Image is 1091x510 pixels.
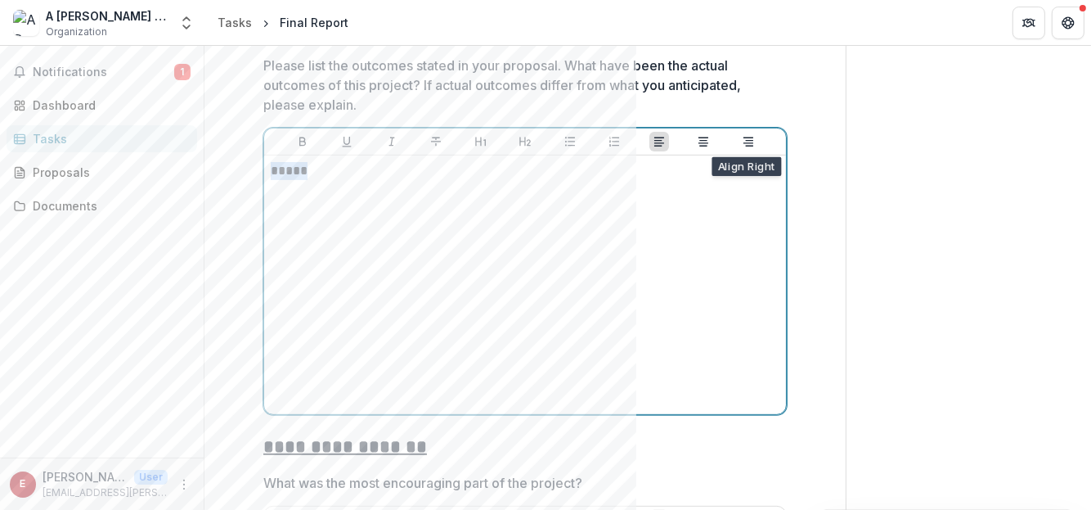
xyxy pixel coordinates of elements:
[33,97,184,114] div: Dashboard
[7,59,197,85] button: Notifications1
[263,56,777,115] p: Please list the outcomes stated in your proposal. What have been the actual outcomes of this proj...
[1052,7,1084,39] button: Get Help
[175,7,198,39] button: Open entity switcher
[33,197,184,214] div: Documents
[7,159,197,186] a: Proposals
[13,10,39,36] img: A Rocha International
[46,7,168,25] div: A [PERSON_NAME] International
[560,132,580,151] button: Bullet List
[739,132,758,151] button: Align Right
[293,132,312,151] button: Bold
[174,64,191,80] span: 1
[134,470,168,485] p: User
[20,479,26,490] div: Erin
[263,473,582,493] p: What was the most encouraging part of the project?
[211,11,355,34] nav: breadcrumb
[694,132,713,151] button: Align Center
[33,130,184,147] div: Tasks
[604,132,624,151] button: Ordered List
[43,485,168,500] p: [EMAIL_ADDRESS][PERSON_NAME][DOMAIN_NAME]
[471,132,491,151] button: Heading 1
[43,468,128,485] p: [PERSON_NAME]
[1012,7,1045,39] button: Partners
[515,132,535,151] button: Heading 2
[426,132,446,151] button: Strike
[174,475,194,494] button: More
[7,125,197,152] a: Tasks
[33,65,174,79] span: Notifications
[7,192,197,219] a: Documents
[33,164,184,181] div: Proposals
[280,14,348,31] div: Final Report
[649,132,669,151] button: Align Left
[46,25,107,39] span: Organization
[211,11,258,34] a: Tasks
[337,132,357,151] button: Underline
[382,132,402,151] button: Italicize
[7,92,197,119] a: Dashboard
[218,14,252,31] div: Tasks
